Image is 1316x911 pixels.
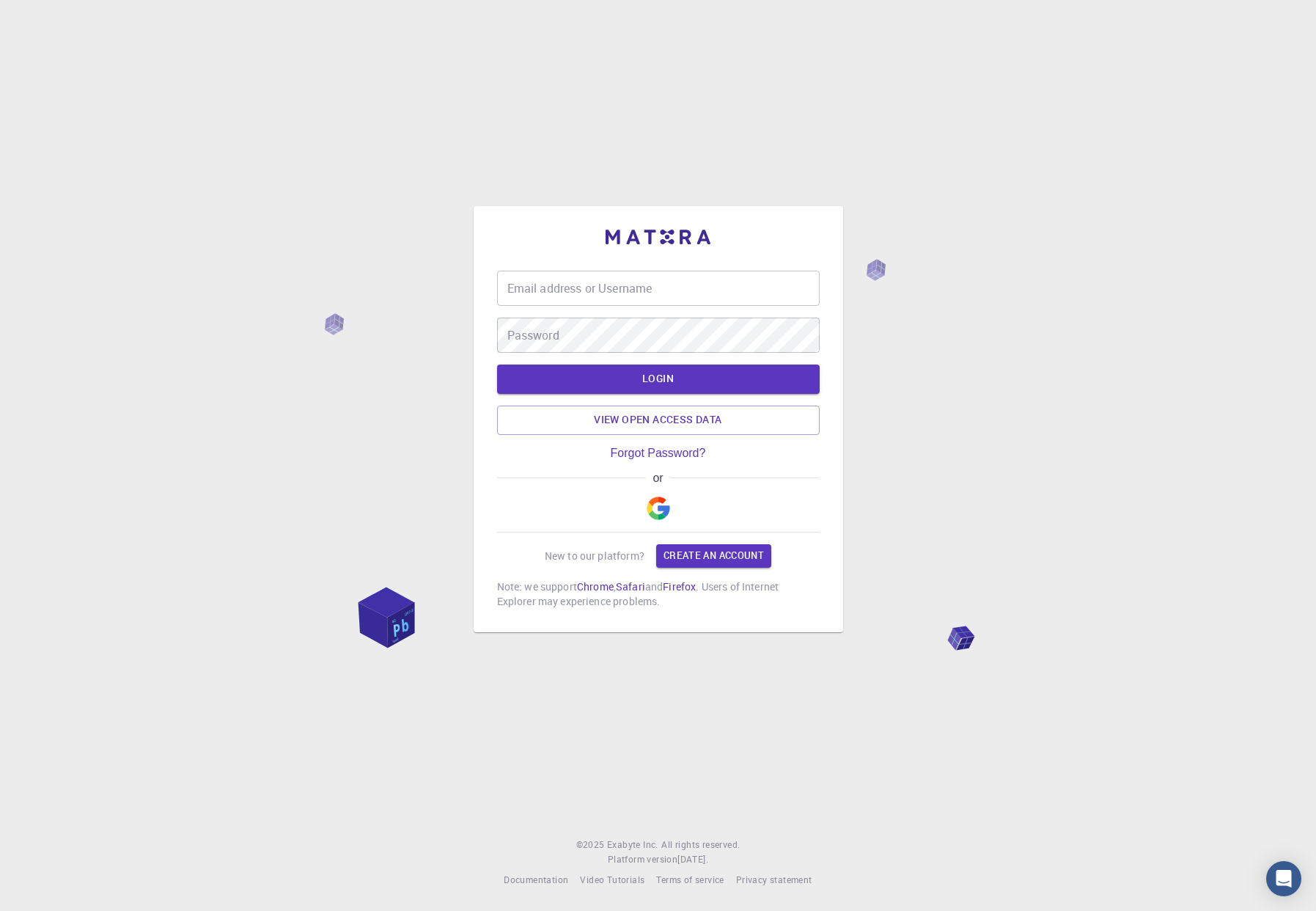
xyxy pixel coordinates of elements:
span: Documentation [504,874,568,885]
a: View open access data [497,406,820,435]
a: Privacy statement [736,873,812,888]
span: © 2025 [576,838,607,852]
a: Video Tutorials [580,873,644,888]
div: Open Intercom Messenger [1266,861,1301,896]
a: Forgot Password? [611,447,706,460]
span: All rights reserved. [661,838,740,852]
a: Documentation [504,873,568,888]
a: Exabyte Inc. [607,838,658,852]
a: Create an account [656,544,771,568]
a: Safari [616,579,645,593]
span: Video Tutorials [580,874,644,885]
span: [DATE] . [677,853,708,865]
a: Firefox [663,579,696,593]
p: Note: we support , and . Users of Internet Explorer may experience problems. [497,579,820,609]
button: LOGIN [497,365,820,394]
img: Google [647,497,670,520]
span: Terms of service [656,874,724,885]
a: Chrome [577,579,614,593]
span: or [646,472,670,485]
span: Privacy statement [736,874,812,885]
a: [DATE]. [677,852,708,867]
p: New to our platform? [545,549,644,563]
a: Terms of service [656,873,724,888]
span: Exabyte Inc. [607,838,658,850]
span: Platform version [608,852,677,867]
